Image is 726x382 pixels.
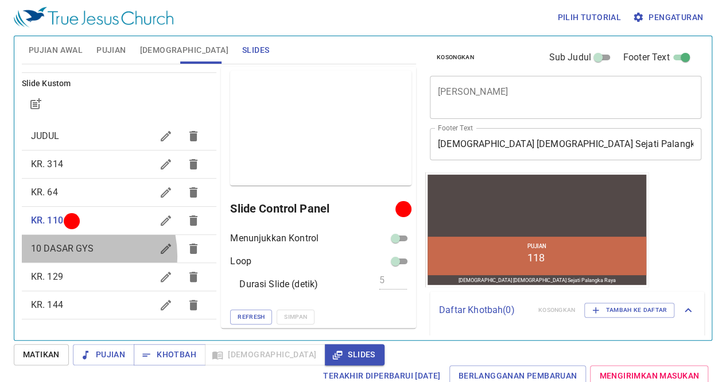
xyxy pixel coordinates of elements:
[334,348,375,362] span: Slides
[134,344,205,365] button: Khotbah
[437,52,474,63] span: Kosongkan
[73,344,134,365] button: Pujian
[96,43,126,57] span: Pujian
[549,51,591,64] span: Sub Judul
[22,122,217,150] div: JUDUL
[14,344,69,365] button: Matikan
[553,7,626,28] button: Pilih tutorial
[140,43,228,57] span: [DEMOGRAPHIC_DATA]
[31,271,63,282] span: KR. 129
[230,199,399,218] h6: Slide Control Panel
[439,303,529,317] p: Daftar Khotbah ( 0 )
[22,263,217,291] div: KR. 129
[143,348,196,362] span: Khotbah
[230,254,251,268] p: Loop
[425,172,649,287] iframe: from-child
[29,43,83,57] span: Pujian Awal
[22,151,217,178] div: KR. 314
[82,348,125,362] span: Pujian
[22,235,217,263] div: 10 DASAR GYS
[230,310,272,325] button: Refresh
[557,10,621,25] span: Pilih tutorial
[635,10,703,25] span: Pengaturan
[22,207,217,234] div: KR. 110
[239,277,318,291] p: Durasi Slide (detik)
[31,299,63,310] span: KR. 144
[31,243,94,254] span: 10 DASAR GYS
[238,312,265,322] span: Refresh
[22,179,217,206] div: KR. 64
[14,7,173,28] img: True Jesus Church
[592,305,667,315] span: Tambah ke Daftar
[430,51,481,64] button: Kosongkan
[584,303,674,318] button: Tambah ke Daftar
[31,187,58,198] span: KR. 64
[230,231,319,245] p: Menunjukkan Kontrol
[325,344,384,365] button: Slides
[430,291,704,329] div: Daftar Khotbah(0)KosongkanTambah ke Daftar
[630,7,708,28] button: Pengaturan
[31,159,63,169] span: KR. 314
[242,43,269,57] span: Slides
[31,215,63,226] span: KR. 110
[23,348,60,362] span: Matikan
[623,51,670,64] span: Footer Text
[31,130,60,141] span: JUDUL
[22,78,217,90] h6: Slide Kustom
[22,291,217,319] div: KR. 144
